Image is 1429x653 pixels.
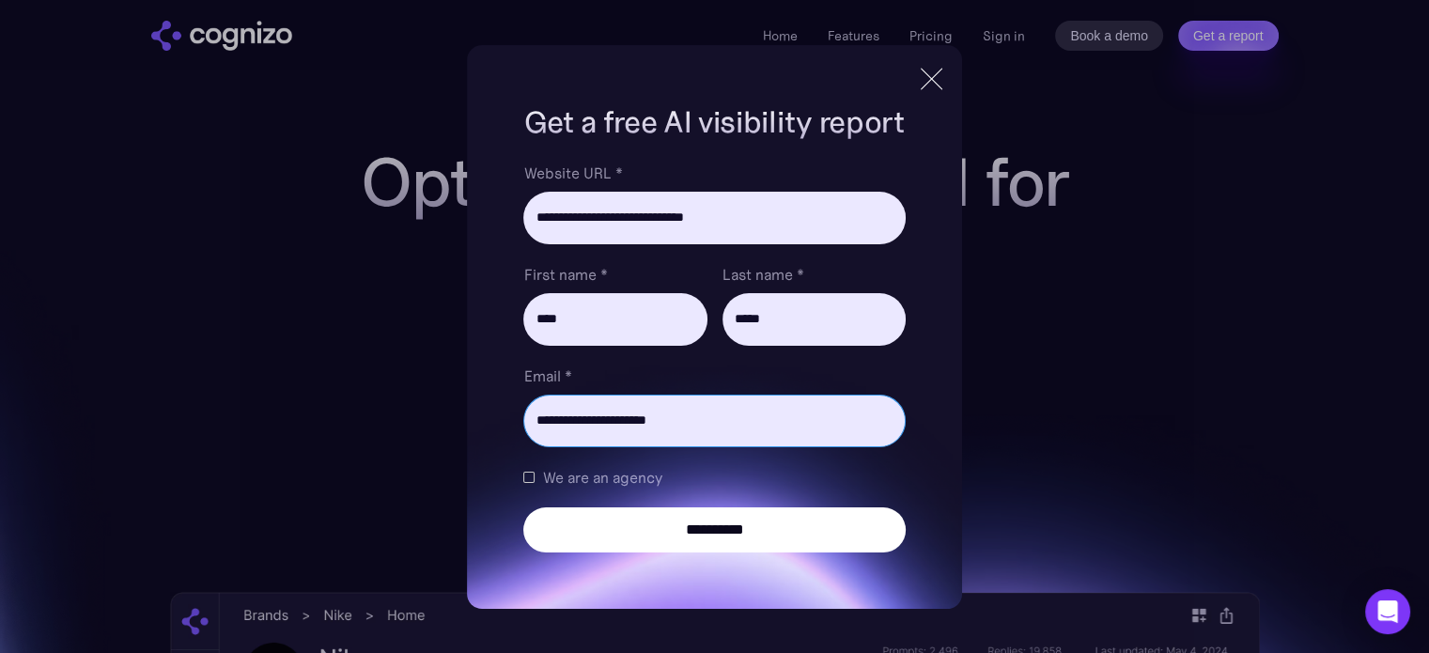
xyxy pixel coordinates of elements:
[523,162,905,184] label: Website URL *
[523,365,905,387] label: Email *
[722,263,906,286] label: Last name *
[523,101,905,143] h1: Get a free AI visibility report
[523,162,905,552] form: Brand Report Form
[542,466,661,489] span: We are an agency
[523,263,707,286] label: First name *
[1365,589,1410,634] div: Open Intercom Messenger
